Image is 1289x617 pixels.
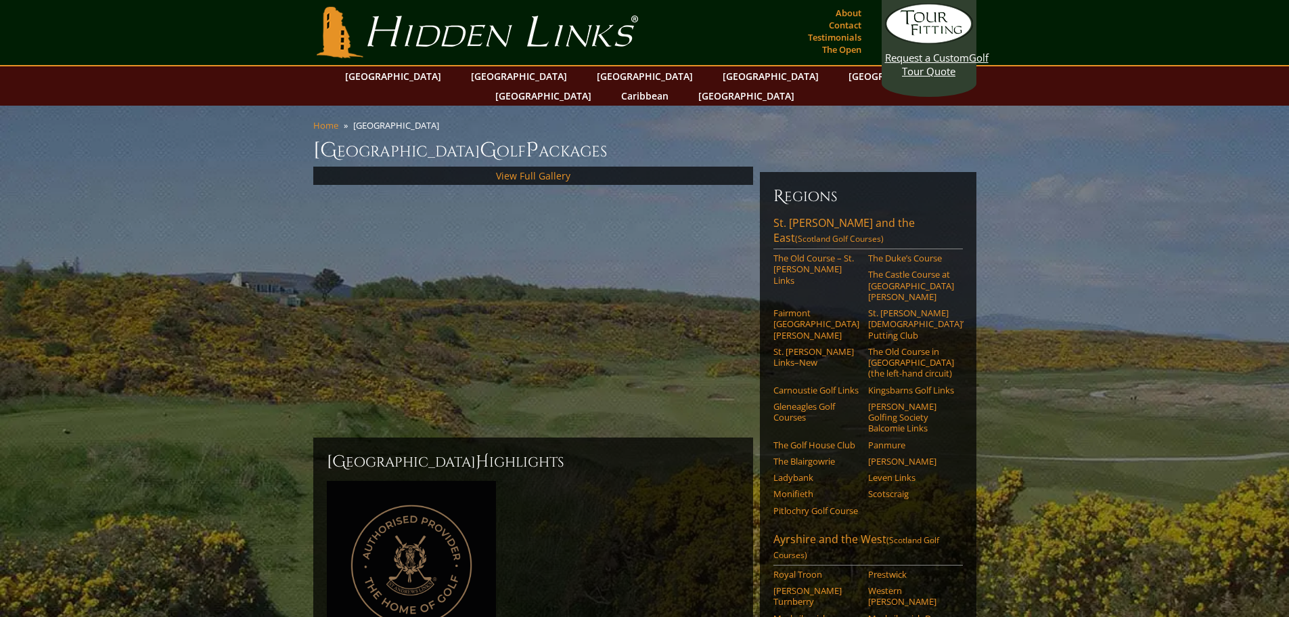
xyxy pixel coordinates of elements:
[489,86,598,106] a: [GEOGRAPHIC_DATA]
[842,66,951,86] a: [GEOGRAPHIC_DATA]
[773,346,859,368] a: St. [PERSON_NAME] Links–New
[868,307,954,341] a: St. [PERSON_NAME] [DEMOGRAPHIC_DATA]’ Putting Club
[338,66,448,86] a: [GEOGRAPHIC_DATA]
[868,253,954,263] a: The Duke’s Course
[526,137,539,164] span: P
[773,215,963,249] a: St. [PERSON_NAME] and the East(Scotland Golf Courses)
[773,186,963,207] h6: Regions
[313,119,338,131] a: Home
[773,532,963,566] a: Ayrshire and the West(Scotland Golf Courses)
[476,451,489,473] span: H
[868,269,954,302] a: The Castle Course at [GEOGRAPHIC_DATA][PERSON_NAME]
[464,66,574,86] a: [GEOGRAPHIC_DATA]
[826,16,865,35] a: Contact
[868,569,954,580] a: Prestwick
[868,401,954,434] a: [PERSON_NAME] Golfing Society Balcomie Links
[832,3,865,22] a: About
[773,534,939,561] span: (Scotland Golf Courses)
[590,66,700,86] a: [GEOGRAPHIC_DATA]
[614,86,675,106] a: Caribbean
[868,488,954,499] a: Scotscraig
[773,505,859,516] a: Pitlochry Golf Course
[773,472,859,483] a: Ladybank
[773,456,859,467] a: The Blairgowrie
[773,585,859,608] a: [PERSON_NAME] Turnberry
[692,86,801,106] a: [GEOGRAPHIC_DATA]
[773,307,859,341] a: Fairmont [GEOGRAPHIC_DATA][PERSON_NAME]
[868,456,954,467] a: [PERSON_NAME]
[327,451,740,473] h2: [GEOGRAPHIC_DATA] ighlights
[480,137,497,164] span: G
[773,488,859,499] a: Monifieth
[795,233,884,244] span: (Scotland Golf Courses)
[885,51,969,64] span: Request a Custom
[868,440,954,450] a: Panmure
[868,585,954,608] a: Western [PERSON_NAME]
[496,169,570,182] a: View Full Gallery
[868,346,954,379] a: The Old Course in [GEOGRAPHIC_DATA] (the left-hand circuit)
[805,28,865,47] a: Testimonials
[773,253,859,286] a: The Old Course – St. [PERSON_NAME] Links
[868,472,954,483] a: Leven Links
[313,137,976,164] h1: [GEOGRAPHIC_DATA] olf ackages
[773,385,859,396] a: Carnoustie Golf Links
[885,3,973,78] a: Request a CustomGolf Tour Quote
[716,66,826,86] a: [GEOGRAPHIC_DATA]
[773,440,859,450] a: The Golf House Club
[868,385,954,396] a: Kingsbarns Golf Links
[773,569,859,580] a: Royal Troon
[773,401,859,423] a: Gleneagles Golf Courses
[819,40,865,59] a: The Open
[353,119,445,131] li: [GEOGRAPHIC_DATA]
